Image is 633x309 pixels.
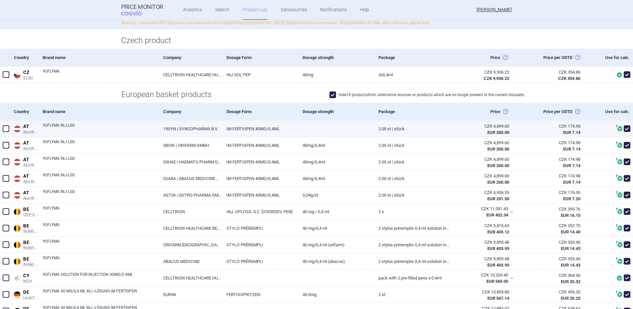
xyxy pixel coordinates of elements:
a: ATATApo-Warenv.II [12,139,38,151]
abbr: SP-CAU-010 Rakousko [455,140,509,152]
div: Use for calc. [589,49,633,67]
a: 40MG [298,67,373,83]
a: ATATApo-Warenv.II [12,172,38,184]
a: DEDELauerTaxe CGM [12,288,38,300]
a: BEBEINAMI RPS [12,238,38,250]
abbr: SP-CAU-010 Rakousko [455,190,509,202]
a: 40 mg / 0,4 ml [298,204,373,220]
div: CZK 496.20 [530,289,580,295]
a: 0,04G/ST [298,187,373,203]
img: Czech Republic [14,72,21,78]
div: CZK 174.98 [530,173,580,179]
div: CZK 4,899.60 [455,140,509,146]
div: CZK 4,899.60 [455,123,509,129]
div: Dosage Form [221,49,297,67]
a: 2.00 ST | Stück [373,121,449,137]
strong: EUR 16.15 [561,213,580,218]
a: CZK 174.98EUR 7.14 [525,154,589,171]
abbr: SP-CAU-010 Rakousko [455,173,509,185]
span: INAMI RPS [23,262,38,267]
a: YUFLYMA [43,255,158,267]
span: INAMI RPS [23,246,38,250]
span: BE [23,207,38,213]
h1: European basket products [121,90,512,99]
div: CZK 11,081.43 [454,206,508,212]
img: Belgium [14,258,21,265]
a: ABACUS MEDICINE [158,253,221,270]
div: CZK 354.86 [530,69,580,75]
a: 19SYN | SYNCOPHARMA B.V. [158,121,221,137]
a: 2 St [373,286,449,303]
img: Belgium [14,209,21,215]
div: Country [12,103,38,121]
div: Dosage strength [298,103,373,121]
span: Apo-Warenv.I [23,196,38,201]
a: CZK 364.40EUR 20.32 [525,270,589,287]
a: CELLTRION HEALTHCARE BELGIUM BVBA [158,220,221,236]
strong: EUR 201.50 [487,196,509,201]
div: CZK 174.98 [530,156,580,162]
strong: EUR 403.93 [487,246,509,251]
strong: EUR 7.14 [563,163,580,168]
span: ? [614,208,618,212]
div: Price per ODTD [525,49,589,67]
a: BEBEINAMI RPS [12,222,38,233]
div: CZK 174.98 [530,123,580,129]
img: Cyprus [14,275,21,281]
a: CELLTRION [158,204,221,220]
span: MOH [23,279,38,283]
div: Company [158,49,221,67]
a: ATATApo-Warenv.I [12,189,38,200]
strong: EUR 7.14 [563,180,580,185]
a: 40 mg/0,4 mL (Abacus) [298,253,373,270]
div: CZK 4,936.35 [455,190,509,196]
a: CZK 496.20EUR 20.25 [525,286,589,304]
strong: EUR 200.00 [487,163,509,168]
strong: EUR 200.00 [487,130,509,135]
p: Warning: Parameters for calculation are automatically imported from [GEOGRAPHIC_DATA], please che... [121,20,512,26]
a: 02ABA | ABACUS MEDICINE A/S [158,170,221,187]
div: CZK 10,203.40EUR 569.05 [450,270,517,286]
span: AT [23,157,38,163]
a: YUFLYMA INJ-LSG [43,189,158,201]
div: Brand name [38,103,158,121]
a: CZK 174.98EUR 7.14 [525,121,589,138]
span: CBIP DCI [23,213,38,217]
div: Brand name [38,49,158,67]
span: CZ [23,70,38,76]
strong: EUR 20.32 [561,279,580,284]
abbr: SP-CAU-010 Rakousko [455,156,509,168]
a: CZCZSCAU [12,68,38,80]
a: IM FERTIGPEN 40MG/0,4ML [221,121,297,137]
span: ? [614,290,618,294]
strong: EUR 569.05 [486,279,508,284]
a: IM FERTIGPEN 40MG/0,4ML [221,137,297,154]
a: 2 stylos préremplis 0,4 mL solution injectable, 100 mg/mL [373,253,449,270]
span: ? [614,241,618,245]
span: COGVIO [121,10,151,16]
strong: EUR 14.43 [561,263,580,268]
div: Package [373,49,449,67]
div: CZK 9,875.63 [455,223,509,229]
strong: EUR 200.00 [487,147,509,152]
div: CZK 9,895.48 [455,256,509,262]
a: CYCYMOH [12,272,38,283]
a: IM FERTIGPEN 40MG/0,4ML [221,170,297,187]
a: CZK 174.98EUR 7.14 [525,137,589,154]
a: STYLO PRÉREMPLI [221,253,297,270]
div: CZK 353.40 [530,256,580,262]
span: Apo-Warenv.II [23,146,38,151]
img: Austria [14,126,21,132]
span: DE [23,289,38,295]
a: YUFLYMA [43,68,158,80]
div: CZK 13,893.80 [455,289,509,295]
a: ORIFARM [GEOGRAPHIC_DATA] [158,237,221,253]
a: YUFLYMA [43,205,158,217]
span: Apo-Warenv.II [23,163,38,167]
div: CZK 352.70 [530,223,580,229]
a: 40 mg/0,4 mL [298,220,373,236]
a: PACK WITH 2 PRE-FILLED PENS X 0.4ML [373,270,449,286]
a: CELLTRION HEALTHCARE HUNGARY KFT., [GEOGRAPHIC_DATA] [158,67,221,83]
a: Price MonitorCOGVIO [121,4,163,16]
a: YUFLYMA INJ-LSG [43,172,158,184]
